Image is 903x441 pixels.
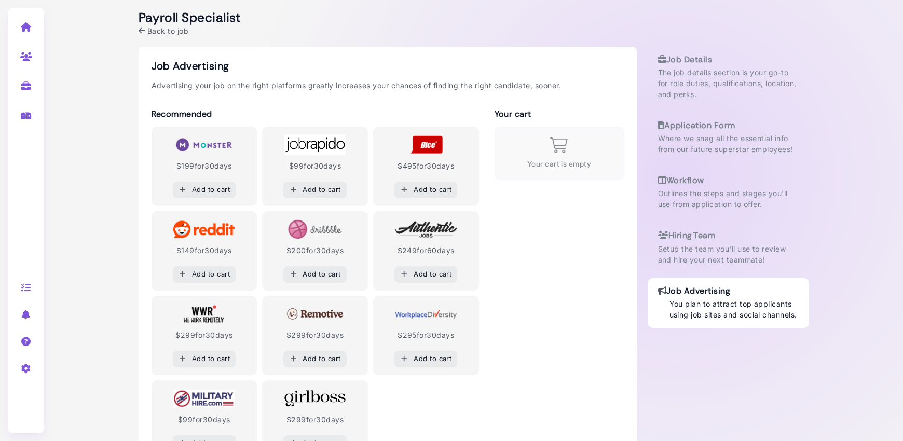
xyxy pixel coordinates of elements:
p: Setup the team you'll use to review and hire your next teammate! [658,243,799,265]
div: $ 299 for 30 days [270,329,360,340]
button: Add to cart [394,351,458,367]
button: Add to cart [173,351,236,367]
div: $ 495 for 30 days [381,160,471,171]
div: Add to cart [289,353,341,364]
h3: Job Details [658,54,799,64]
p: Advertising your job on the right platforms greatly increases your chances of finding the right c... [152,80,562,91]
div: $ 299 for 30 days [270,414,360,425]
div: $ 99 for 30 days [270,160,360,171]
div: Your cart is empty [495,127,624,180]
div: $ 199 for 30 days [159,160,250,171]
h3: Recommended [152,109,479,119]
div: Add to cart [400,353,452,364]
img: Monster [173,134,235,155]
img: Remotive [284,304,346,324]
span: Back to job [147,25,188,36]
h3: Workflow [658,175,799,185]
p: Outlines the steps and stages you'll use from application to offer. [658,188,799,210]
p: The job details section is your go-to for role duties, qualifications, location, and perks. [658,67,799,100]
img: We Work Remotely [173,304,235,324]
button: Add to cart [283,182,347,198]
h3: Hiring Team [658,230,799,240]
button: Add to cart [283,351,347,367]
div: Add to cart [179,184,230,195]
img: Dribbble [284,219,346,240]
h2: Payroll Specialist [139,10,241,25]
button: Add to cart [173,182,236,198]
h3: Job Advertising [658,286,799,296]
div: Add to cart [289,269,341,280]
div: Add to cart [289,184,341,195]
img: Dice [395,134,457,155]
div: $ 99 for 30 days [159,414,250,425]
div: Add to cart [179,353,230,364]
div: $ 249 for 60 days [381,245,471,256]
div: $ 200 for 30 days [270,245,360,256]
button: Add to cart [283,266,347,283]
img: Reddit [173,219,235,240]
div: $ 299 for 30 days [159,329,250,340]
div: Add to cart [400,269,452,280]
div: Add to cart [400,184,452,195]
p: You plan to attract top applicants using job sites and social channels. [669,298,799,320]
img: GirlBoss [284,388,346,409]
p: Where we snag all the essential info from our future superstar employees! [658,133,799,155]
button: Add to cart [173,266,236,283]
div: Add to cart [179,269,230,280]
button: Add to cart [394,182,458,198]
div: $ 295 for 30 days [381,329,471,340]
img: Authentic Jobs [395,219,457,240]
img: JobRapido [284,134,346,155]
img: Military Hire [173,388,235,409]
h3: Your cart [495,109,531,119]
div: $ 149 for 30 days [159,245,250,256]
img: WorkplaceDiversity.com [395,304,457,324]
h3: Application Form [658,120,799,130]
button: Add to cart [394,266,458,283]
h2: Job Advertising [152,60,562,72]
